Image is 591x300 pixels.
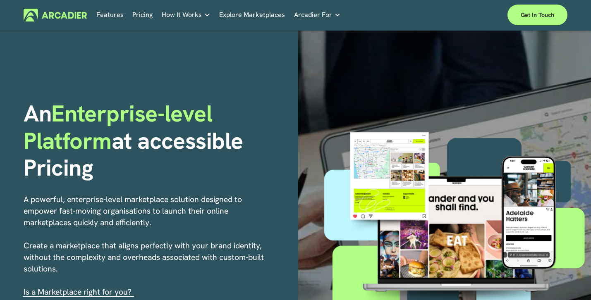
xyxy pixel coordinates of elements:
[24,100,292,181] h1: An at accessible Pricing
[96,9,124,21] a: Features
[507,5,567,25] a: Get in touch
[294,9,341,21] a: folder dropdown
[162,9,211,21] a: folder dropdown
[24,194,270,298] p: A powerful, enterprise-level marketplace solution designed to empower fast-moving organisations t...
[162,9,202,21] span: How It Works
[24,9,87,21] img: Arcadier
[219,9,285,21] a: Explore Marketplaces
[24,287,132,297] span: I
[294,9,332,21] span: Arcadier For
[132,9,153,21] a: Pricing
[24,99,218,155] span: Enterprise-level Platform
[26,287,132,297] a: s a Marketplace right for you?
